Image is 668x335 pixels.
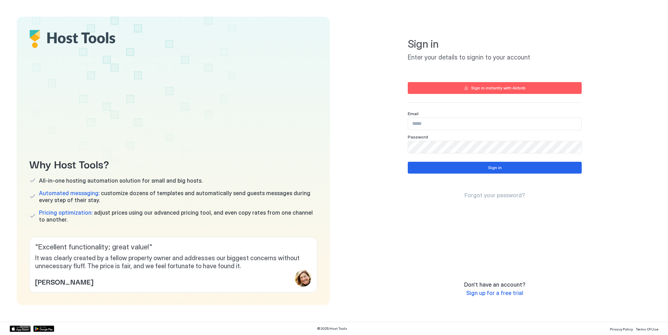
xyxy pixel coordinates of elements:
span: customize dozens of templates and automatically send guests messages during every step of their s... [39,190,317,204]
span: Password [408,134,428,139]
div: Sign in [488,165,502,171]
a: Privacy Policy [610,325,633,332]
span: Privacy Policy [610,327,633,331]
span: It was clearly created by a fellow property owner and addresses our biggest concerns without unne... [35,254,311,270]
span: All-in-one hosting automation solution for small and big hosts. [39,177,202,184]
a: App Store [10,326,31,332]
div: profile [295,270,311,287]
span: " Excellent functionality; great value! " [35,243,311,252]
span: Sign in [408,38,582,51]
a: Forgot your password? [464,192,525,199]
div: Sign in instantly with Airbnb [471,85,526,91]
button: Sign in instantly with Airbnb [408,82,582,94]
span: © 2025 Host Tools [317,326,347,331]
input: Input Field [408,141,581,153]
a: Terms Of Use [636,325,658,332]
span: [PERSON_NAME] [35,276,93,287]
a: Google Play Store [33,326,54,332]
span: Automated messaging: [39,190,100,197]
button: Sign in [408,162,582,174]
span: Pricing optimization: [39,209,93,216]
span: Enter your details to signin to your account [408,54,582,62]
span: Email [408,111,419,116]
input: Input Field [408,118,581,130]
span: Don't have an account? [464,281,525,288]
span: Terms Of Use [636,327,658,331]
span: adjust prices using our advanced pricing tool, and even copy rates from one channel to another. [39,209,317,223]
a: Sign up for a free trial [466,289,523,297]
span: Sign up for a free trial [466,289,523,296]
span: Why Host Tools? [29,156,317,172]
